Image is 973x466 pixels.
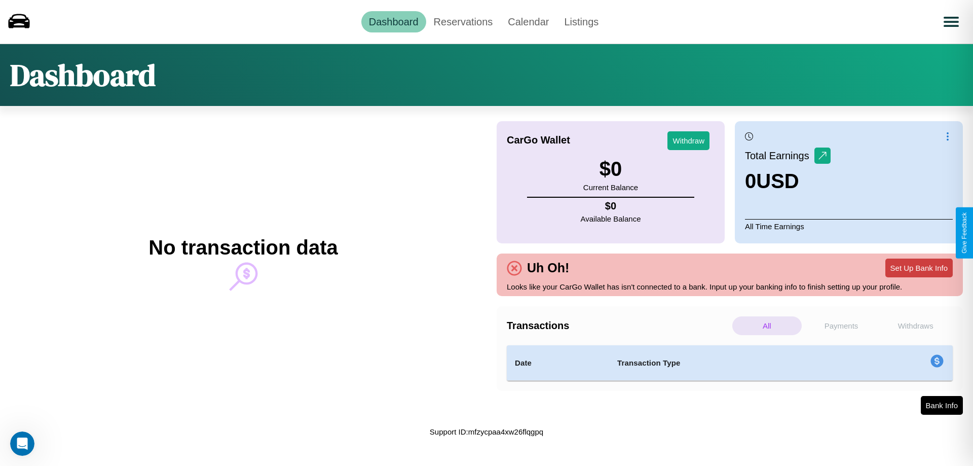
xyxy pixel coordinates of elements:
[556,11,606,32] a: Listings
[617,357,847,369] h4: Transaction Type
[507,320,730,332] h4: Transactions
[745,170,831,193] h3: 0 USD
[881,316,950,335] p: Withdraws
[500,11,556,32] a: Calendar
[583,158,638,181] h3: $ 0
[745,147,814,165] p: Total Earnings
[807,316,876,335] p: Payments
[522,261,574,275] h4: Uh Oh!
[10,432,34,456] iframe: Intercom live chat
[507,134,570,146] h4: CarGo Wallet
[507,280,953,294] p: Looks like your CarGo Wallet has isn't connected to a bank. Input up your banking info to finish ...
[515,357,601,369] h4: Date
[921,396,963,415] button: Bank Info
[732,316,802,335] p: All
[885,259,953,277] button: Set Up Bank Info
[581,212,641,226] p: Available Balance
[10,54,156,96] h1: Dashboard
[426,11,501,32] a: Reservations
[961,212,968,254] div: Give Feedback
[430,425,543,439] p: Support ID: mfzycpaa4xw26flqgpq
[667,131,709,150] button: Withdraw
[937,8,965,36] button: Open menu
[507,345,953,381] table: simple table
[361,11,426,32] a: Dashboard
[745,219,953,233] p: All Time Earnings
[148,236,338,259] h2: No transaction data
[581,200,641,212] h4: $ 0
[583,181,638,194] p: Current Balance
